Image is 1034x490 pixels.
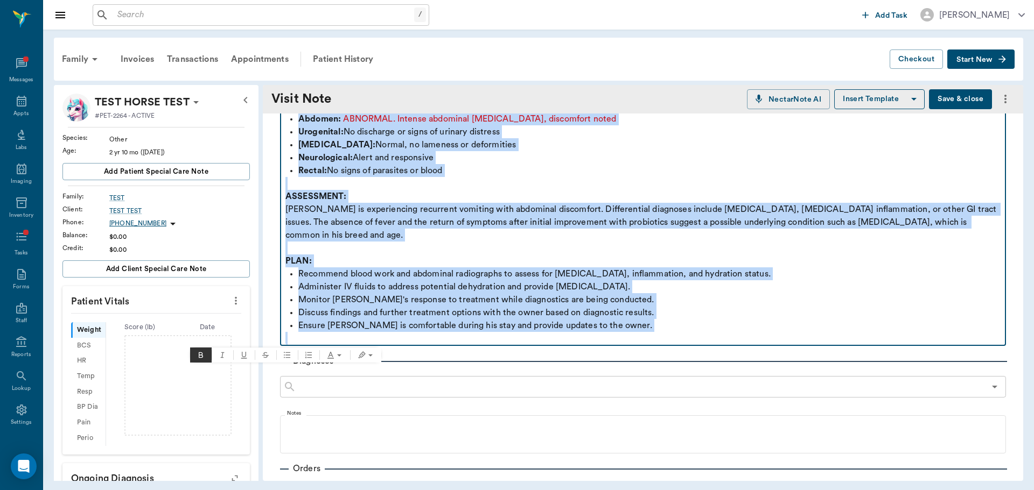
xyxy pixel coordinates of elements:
[50,4,71,26] button: Close drawer
[114,46,160,72] a: Invoices
[9,76,34,84] div: Messages
[285,192,346,201] strong: ASSESSMENT:
[109,206,250,216] a: TEST TEST
[62,243,109,253] div: Credit :
[289,462,325,475] p: Orders
[11,418,32,427] div: Settings
[255,347,276,363] button: Strikethrough
[351,347,381,363] button: Text highlight
[109,219,166,228] p: [PHONE_NUMBER]
[62,146,109,155] div: Age :
[298,347,319,363] button: Ordered list
[62,133,109,143] div: Species :
[255,347,276,363] span: Strikethrough (⌃D)
[55,46,108,72] div: Family
[276,347,298,363] span: Bulleted list (⌃⇧8)
[95,94,190,111] div: TEST HORSE TEST
[298,140,375,149] strong: [MEDICAL_DATA]:
[834,89,925,109] button: Insert Template
[106,263,207,275] span: Add client Special Care Note
[298,306,1001,319] p: Discuss findings and further treatment options with the owner based on diagnostic results.
[160,46,225,72] a: Transactions
[947,49,1015,69] button: Start New
[11,177,32,186] div: Imaging
[912,5,1033,25] button: [PERSON_NAME]
[62,204,109,214] div: Client :
[106,322,174,332] div: Score ( lb )
[62,94,90,122] img: Profile Image
[16,317,27,325] div: Staff
[298,151,1001,164] p: Alert and responsive
[298,153,353,162] strong: Neurological:
[298,319,1001,332] p: Ensure [PERSON_NAME] is comfortable during his stay and provide updates to the owner.
[298,293,1001,306] p: Monitor [PERSON_NAME]'s response to treatment while diagnostics are being conducted.
[71,400,106,415] div: BP Dia
[9,211,33,219] div: Inventory
[62,191,109,201] div: Family :
[287,409,302,417] label: Notes
[62,230,109,240] div: Balance :
[929,89,992,109] button: Save & close
[298,280,1001,293] p: Administer IV fluids to address potential dehydration and provide [MEDICAL_DATA].
[109,193,250,203] a: TEST
[62,463,250,490] p: Ongoing diagnosis
[173,322,241,332] div: Date
[12,385,31,393] div: Lookup
[212,347,233,363] button: Italic
[62,163,250,180] button: Add patient Special Care Note
[858,5,912,25] button: Add Task
[227,292,244,310] button: more
[225,46,295,72] a: Appointments
[71,430,106,446] div: Perio
[190,347,212,363] button: Bold
[15,249,28,257] div: Tasks
[71,322,106,338] div: Weight
[62,260,250,278] button: Add client Special Care Note
[71,368,106,384] div: Temp
[298,164,1001,177] p: No signs of parasites or blood
[62,286,250,313] p: Patient Vitals
[298,347,319,363] span: Ordered list (⌃⇧9)
[109,232,250,242] div: $0.00
[95,111,155,120] p: #PET-2264 - ACTIVE
[987,379,1002,394] button: Open
[11,351,31,359] div: Reports
[271,89,352,109] div: Visit Note
[939,9,1010,22] div: [PERSON_NAME]
[298,267,1001,280] p: Recommend blood work and abdominal radiographs to assess for [MEDICAL_DATA], inflammation, and hy...
[71,338,106,353] div: BCS
[285,190,1001,242] p: [PERSON_NAME] is experiencing recurrent vomiting with abdominal discomfort. Differential diagnose...
[298,127,344,136] strong: Urogenital:
[109,147,250,157] div: 2 yr 10 mo ([DATE])
[747,89,830,109] button: NectarNote AI
[71,353,106,369] div: HR
[104,166,208,177] span: Add patient Special Care Note
[276,347,298,363] button: Bulleted list
[109,245,250,254] div: $0.00
[113,8,414,23] input: Search
[62,217,109,227] div: Phone :
[13,110,29,118] div: Appts
[190,347,212,363] span: Bold (⌃B)
[320,347,350,363] button: Text color
[16,144,27,152] div: Labs
[109,134,250,144] div: Other
[71,415,106,430] div: Pain
[298,115,341,123] strong: Abdomen:
[306,46,380,72] a: Patient History
[298,125,1001,138] p: No discharge or signs of urinary distress
[212,347,233,363] span: Italic (⌃I)
[71,384,106,400] div: Resp
[233,347,255,363] span: Underline (⌃U)
[285,257,312,265] strong: PLAN:
[11,453,37,479] div: Open Intercom Messenger
[996,90,1015,108] button: more
[13,283,29,291] div: Forms
[298,166,327,175] strong: Rectal:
